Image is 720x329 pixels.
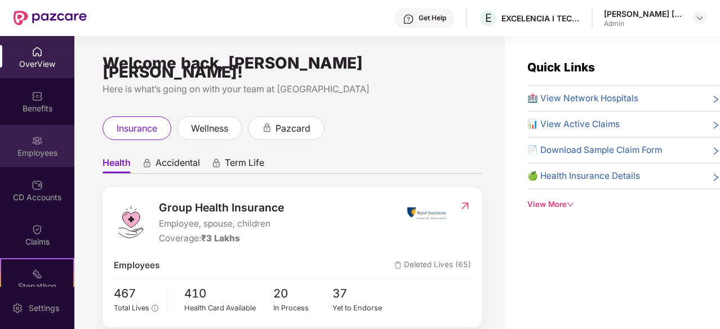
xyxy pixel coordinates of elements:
[527,169,640,183] span: 🍏 Health Insurance Details
[394,262,402,269] img: deleteIcon
[32,268,43,280] img: svg+xml;base64,PHN2ZyB4bWxucz0iaHR0cDovL3d3dy53My5vcmcvMjAwMC9zdmciIHdpZHRoPSIyMSIgaGVpZ2h0PSIyMC...
[527,60,595,74] span: Quick Links
[225,157,264,173] span: Term Life
[485,11,492,25] span: E
[527,92,638,105] span: 🏥 View Network Hospitals
[604,8,683,19] div: [PERSON_NAME] [PERSON_NAME]
[712,172,720,183] span: right
[142,158,152,168] div: animation
[152,305,158,311] span: info-circle
[332,303,392,314] div: Yet to Endorse
[527,199,720,210] div: View More
[159,232,284,245] div: Coverage:
[114,304,149,312] span: Total Lives
[394,259,471,272] span: Deleted Lives (65)
[712,94,720,105] span: right
[273,285,333,303] span: 20
[32,46,43,57] img: svg+xml;base64,PHN2ZyBpZD0iSG9tZSIgeG1sbnM9Imh0dHA6Ly93d3cudzMub3JnLzIwMDAvc3ZnIiB3aWR0aD0iMjAiIG...
[567,201,574,208] span: down
[184,285,273,303] span: 410
[419,13,446,22] div: Get Help
[114,205,148,239] img: logo
[201,233,240,244] span: ₹3 Lakhs
[211,158,221,168] div: animation
[32,224,43,235] img: svg+xml;base64,PHN2ZyBpZD0iQ2xhaW0iIHhtbG5zPSJodHRwOi8vd3d3LnczLm9yZy8yMDAwL3N2ZyIgd2lkdGg9IjIwIi...
[155,157,200,173] span: Accidental
[501,13,580,24] div: EXCELENCIA I TECH CONSULTING PRIVATE LIMITED
[1,281,73,292] div: Stepathon
[117,121,157,136] span: insurance
[403,13,414,25] img: svg+xml;base64,PHN2ZyBpZD0iSGVscC0zMngzMiIgeG1sbnM9Imh0dHA6Ly93d3cudzMub3JnLzIwMDAvc3ZnIiB3aWR0aD...
[406,199,448,227] img: insurerIcon
[527,118,620,131] span: 📊 View Active Claims
[114,259,159,272] span: Employees
[184,303,273,314] div: Health Card Available
[114,285,158,303] span: 467
[103,82,482,96] div: Here is what’s going on with your team at [GEOGRAPHIC_DATA]
[32,91,43,102] img: svg+xml;base64,PHN2ZyBpZD0iQmVuZWZpdHMiIHhtbG5zPSJodHRwOi8vd3d3LnczLm9yZy8yMDAwL3N2ZyIgd2lkdGg9Ij...
[459,200,471,211] img: RedirectIcon
[159,199,284,216] span: Group Health Insurance
[32,135,43,146] img: svg+xml;base64,PHN2ZyBpZD0iRW1wbG95ZWVzIiB4bWxucz0iaHR0cDovL3d3dy53My5vcmcvMjAwMC9zdmciIHdpZHRoPS...
[604,19,683,28] div: Admin
[262,123,272,133] div: animation
[275,121,310,136] span: pazcard
[191,121,228,136] span: wellness
[103,58,482,76] div: Welcome back, [PERSON_NAME] [PERSON_NAME]!
[14,11,87,25] img: New Pazcare Logo
[12,303,23,314] img: svg+xml;base64,PHN2ZyBpZD0iU2V0dGluZy0yMHgyMCIgeG1sbnM9Imh0dHA6Ly93d3cudzMub3JnLzIwMDAvc3ZnIiB3aW...
[712,120,720,131] span: right
[159,217,284,231] span: Employee, spouse, children
[527,143,662,157] span: 📄 Download Sample Claim Form
[712,146,720,157] span: right
[25,303,63,314] div: Settings
[695,13,704,22] img: svg+xml;base64,PHN2ZyBpZD0iRHJvcGRvd24tMzJ4MzIiIHhtbG5zPSJodHRwOi8vd3d3LnczLm9yZy8yMDAwL3N2ZyIgd2...
[32,179,43,191] img: svg+xml;base64,PHN2ZyBpZD0iQ0RfQWNjb3VudHMiIGRhdGEtbmFtZT0iQ0QgQWNjb3VudHMiIHhtbG5zPSJodHRwOi8vd3...
[103,157,131,173] span: Health
[332,285,392,303] span: 37
[273,303,333,314] div: In Process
